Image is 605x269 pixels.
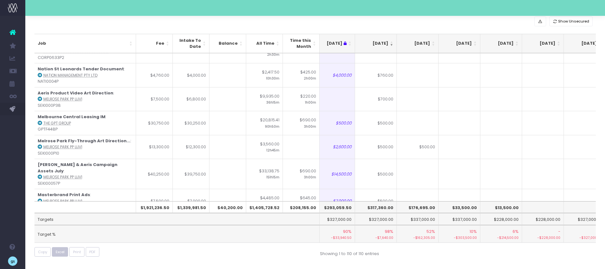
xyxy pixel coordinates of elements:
[266,174,279,180] small: 151h15m
[69,247,84,257] button: Print
[439,213,480,225] td: $337,000.00
[34,159,136,189] td: : SEKI00057P
[397,201,439,213] th: $176,695.00
[267,51,279,57] small: 2h30m
[136,201,173,213] th: $1,921,236.50
[525,234,560,240] small: -$228,000.00
[34,63,136,87] td: : NATI0004P
[266,147,279,153] small: 12h45m
[136,135,173,159] td: $13,300.00
[209,34,246,53] th: Balance: activate to sort column ascending
[38,114,105,120] strong: Melbourne Central Leasing IM
[136,87,173,111] td: $7,500.00
[283,201,320,213] th: $208,155.00
[283,159,320,189] td: $690.00
[89,249,96,255] span: PDF
[265,123,279,129] small: 90h50m
[304,75,316,81] small: 2h00m
[246,135,283,159] td: $3,560.00
[549,16,593,26] button: Show Unsecured
[173,34,209,53] th: Intake To Date: activate to sort column ascending
[173,63,209,87] td: $4,000.00
[283,63,320,87] td: $425.00
[209,201,246,213] th: $40,200.00
[34,189,136,213] td: : SEKI000572
[470,228,477,235] span: 10%
[173,189,209,213] td: $7,000.00
[316,234,352,240] small: -$33,940.50
[34,213,320,225] td: Targets
[34,87,136,111] td: : SEKI000P38
[283,87,320,111] td: $220.00
[304,123,316,129] small: 3h00m
[442,234,477,240] small: -$303,500.00
[34,247,51,257] button: Copy
[173,135,209,159] td: $12,300.00
[38,138,130,144] strong: Melrose Park Fly-Through Art Direction...
[266,75,279,81] small: 10h30m
[56,249,65,255] span: Excel
[313,34,355,53] th: Aug 25 : activate to sort column ascending
[246,189,283,213] td: $4,485.00
[8,256,17,266] img: images/default_profile_image.png
[266,99,279,105] small: 36h15m
[355,201,397,213] th: $317,360.00
[313,213,355,225] td: $327,000.00
[246,87,283,111] td: $9,935.00
[34,135,136,159] td: : SEKI000P10
[427,228,435,235] span: 52%
[355,189,397,213] td: $500.00
[43,199,82,204] abbr: Melrose Park PP UJV1
[313,135,355,159] td: $2,600.00
[38,249,47,255] span: Copy
[355,87,397,111] td: $700.00
[439,34,480,53] th: Nov 25: activate to sort column ascending
[313,189,355,213] td: $7,000.00
[173,159,209,189] td: $39,750.00
[355,213,397,225] td: $327,000.00
[397,135,439,159] td: $500.00
[136,189,173,213] td: $7,500.00
[34,225,320,243] td: Target %
[34,34,136,53] th: Job: activate to sort column ascending
[480,34,522,53] th: Dec 25: activate to sort column ascending
[43,175,82,180] abbr: Melrose Park PP UJV1
[173,111,209,135] td: $30,250.00
[246,34,283,53] th: All Time: activate to sort column ascending
[246,201,283,213] th: $1,405,728.52
[522,213,564,225] td: $228,000.00
[34,111,136,135] td: : GPTF448P
[480,201,522,213] th: $13,500.00
[320,247,379,257] div: Showing 1 to 110 of 110 entries
[558,228,560,235] span: -
[313,63,355,87] td: $4,000.00
[173,201,209,213] th: $1,339,981.50
[355,63,397,87] td: $760.00
[73,249,81,255] span: Print
[397,213,439,225] td: $337,000.00
[355,34,397,53] th: Sep 25: activate to sort column ascending
[246,159,283,189] td: $33,138.75
[52,247,68,257] button: Excel
[358,234,393,240] small: -$7,640.00
[343,228,352,235] span: 90%
[136,159,173,189] td: $40,250.00
[283,111,320,135] td: $690.00
[43,144,82,150] abbr: Melrose Park PP UJV1
[246,63,283,87] td: $2,417.50
[397,34,439,53] th: Oct 25: activate to sort column ascending
[558,19,589,24] span: Show Unsecured
[567,234,602,240] small: -$327,000.00
[385,228,393,235] span: 98%
[283,34,320,53] th: Time this Month: activate to sort column ascending
[86,247,99,257] button: PDF
[246,111,283,135] td: $20,815.41
[43,97,82,102] abbr: Melrose Park PP UJV1
[400,234,435,240] small: -$162,305.00
[355,111,397,135] td: $500.00
[313,111,355,135] td: $500.00
[313,159,355,189] td: $14,500.00
[304,174,316,180] small: 3h00m
[355,135,397,159] td: $500.00
[305,99,316,105] small: 1h00m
